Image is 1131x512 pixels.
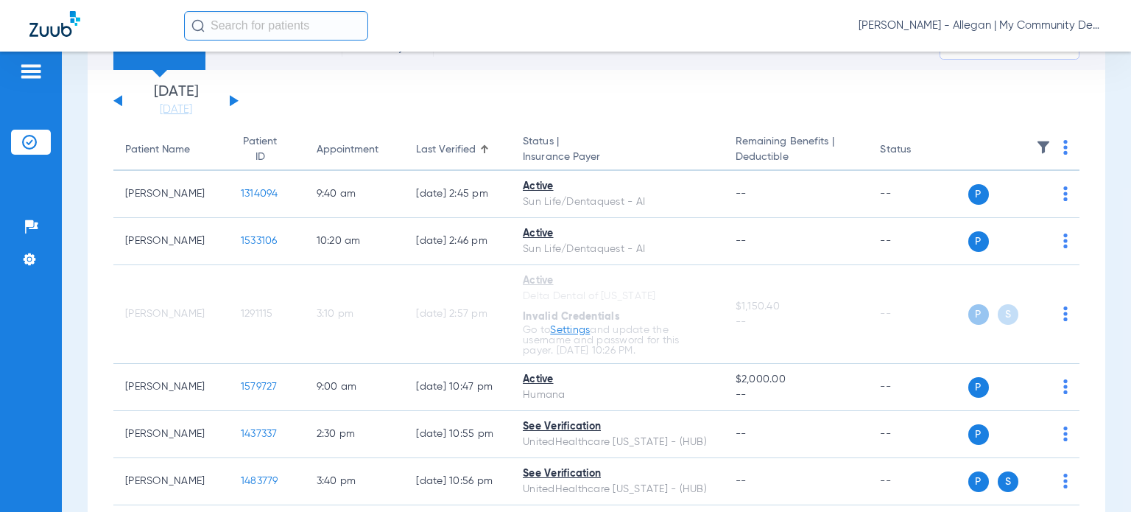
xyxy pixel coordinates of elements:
span: 1579727 [241,382,278,392]
span: P [968,304,989,325]
td: [DATE] 2:46 PM [404,218,511,265]
span: 1291115 [241,309,273,319]
td: [PERSON_NAME] [113,458,229,505]
span: P [968,377,989,398]
td: -- [868,411,968,458]
span: -- [736,387,857,403]
div: Active [523,226,712,242]
a: [DATE] [132,102,220,117]
span: P [968,231,989,252]
span: S [998,304,1018,325]
img: group-dot-blue.svg [1063,427,1068,441]
a: Settings [550,325,590,335]
td: [PERSON_NAME] [113,364,229,411]
div: Patient ID [241,134,280,165]
td: [PERSON_NAME] [113,218,229,265]
div: Delta Dental of [US_STATE] [523,289,712,304]
div: Patient ID [241,134,293,165]
div: See Verification [523,419,712,435]
span: 1437337 [241,429,278,439]
td: -- [868,265,968,364]
span: Invalid Credentials [523,312,620,322]
td: 2:30 PM [305,411,405,458]
div: See Verification [523,466,712,482]
span: -- [736,236,747,246]
img: filter.svg [1036,140,1051,155]
li: [DATE] [132,85,220,117]
div: Sun Life/Dentaquest - AI [523,194,712,210]
div: Humana [523,387,712,403]
div: Last Verified [416,142,499,158]
div: Last Verified [416,142,476,158]
span: 1314094 [241,189,278,199]
div: UnitedHealthcare [US_STATE] - (HUB) [523,435,712,450]
td: [PERSON_NAME] [113,411,229,458]
th: Status [868,130,968,171]
div: Active [523,273,712,289]
span: -- [736,315,857,330]
iframe: Chat Widget [1057,441,1131,512]
span: 1483779 [241,476,278,486]
td: 9:40 AM [305,171,405,218]
span: -- [736,189,747,199]
span: Deductible [736,150,857,165]
img: group-dot-blue.svg [1063,140,1068,155]
img: group-dot-blue.svg [1063,186,1068,201]
div: Active [523,179,712,194]
td: -- [868,218,968,265]
img: group-dot-blue.svg [1063,306,1068,321]
div: UnitedHealthcare [US_STATE] - (HUB) [523,482,712,497]
td: [DATE] 10:56 PM [404,458,511,505]
div: Patient Name [125,142,190,158]
span: S [998,471,1018,492]
div: Appointment [317,142,378,158]
td: 3:40 PM [305,458,405,505]
td: [PERSON_NAME] [113,171,229,218]
span: $1,150.40 [736,299,857,315]
img: group-dot-blue.svg [1063,234,1068,248]
td: -- [868,458,968,505]
img: Search Icon [191,19,205,32]
div: Patient Name [125,142,217,158]
td: -- [868,364,968,411]
img: Zuub Logo [29,11,80,37]
th: Status | [511,130,724,171]
td: [PERSON_NAME] [113,265,229,364]
th: Remaining Benefits | [724,130,869,171]
td: -- [868,171,968,218]
td: [DATE] 2:57 PM [404,265,511,364]
span: P [968,424,989,445]
span: [PERSON_NAME] - Allegan | My Community Dental Centers [859,18,1102,33]
td: [DATE] 10:47 PM [404,364,511,411]
td: [DATE] 10:55 PM [404,411,511,458]
td: 9:00 AM [305,364,405,411]
input: Search for patients [184,11,368,41]
span: Insurance Payer [523,150,712,165]
div: Active [523,372,712,387]
td: 10:20 AM [305,218,405,265]
span: 1533106 [241,236,278,246]
div: Sun Life/Dentaquest - AI [523,242,712,257]
img: group-dot-blue.svg [1063,379,1068,394]
span: -- [736,476,747,486]
td: 3:10 PM [305,265,405,364]
td: [DATE] 2:45 PM [404,171,511,218]
img: hamburger-icon [19,63,43,80]
p: Go to and update the username and password for this payer. [DATE] 10:26 PM. [523,325,712,356]
span: $2,000.00 [736,372,857,387]
div: Appointment [317,142,393,158]
span: P [968,184,989,205]
span: -- [736,429,747,439]
span: P [968,471,989,492]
